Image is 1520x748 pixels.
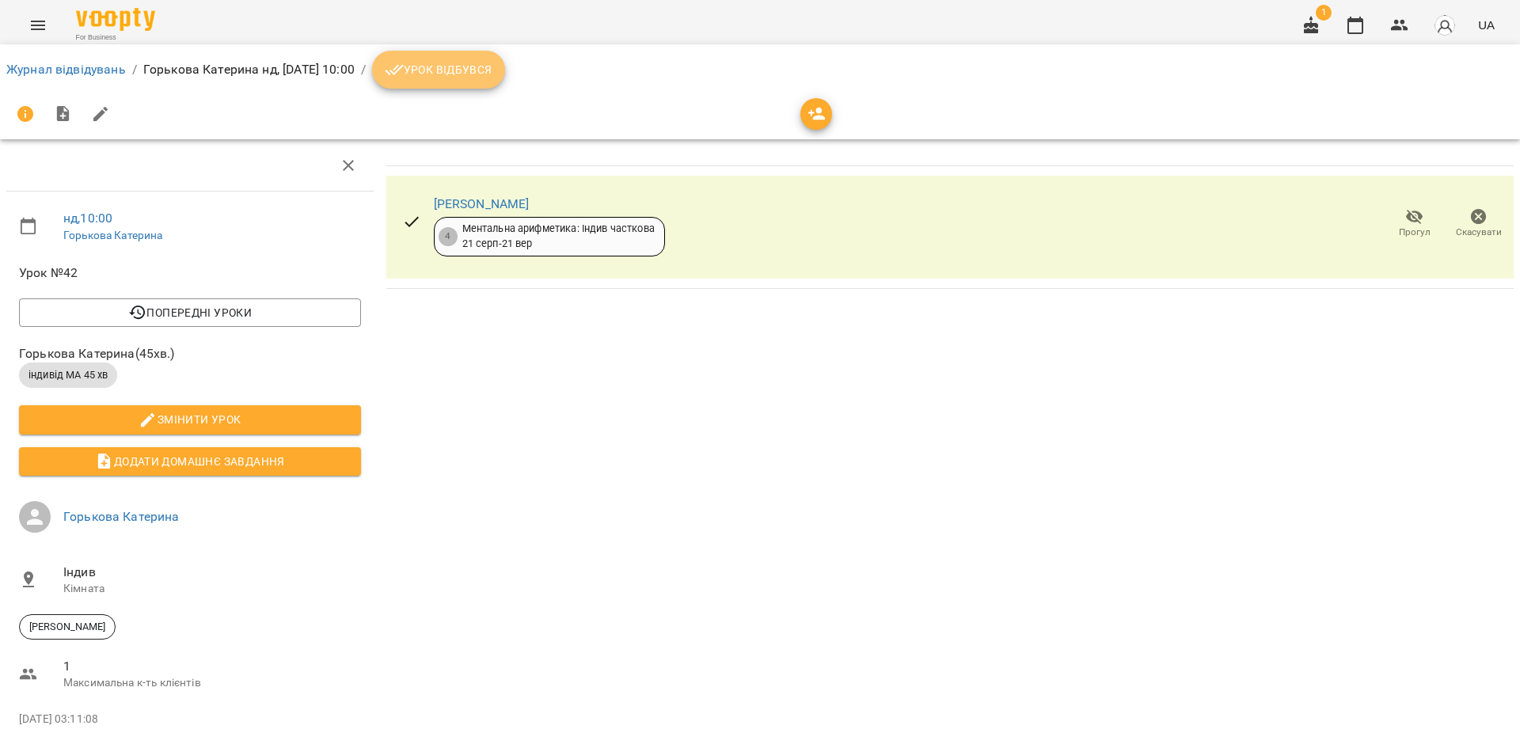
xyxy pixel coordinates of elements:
span: UA [1478,17,1495,33]
span: індивід МА 45 хв [19,368,117,382]
span: Урок відбувся [385,60,492,79]
img: Voopty Logo [76,8,155,31]
button: Menu [19,6,57,44]
div: Ментальна арифметика: Індив часткова 21 серп - 21 вер [462,222,655,251]
span: Змінити урок [32,410,348,429]
a: [PERSON_NAME] [434,196,530,211]
span: 1 [63,657,361,676]
div: [PERSON_NAME] [19,614,116,640]
p: [DATE] 03:11:08 [19,712,361,727]
p: Максимальна к-ть клієнтів [63,675,361,691]
p: Горькова Катерина нд, [DATE] 10:00 [143,60,355,79]
span: Попередні уроки [32,303,348,322]
span: Індив [63,563,361,582]
a: нд , 10:00 [63,211,112,226]
span: Додати домашнє завдання [32,452,348,471]
nav: breadcrumb [6,51,1514,89]
button: Урок відбувся [372,51,505,89]
button: Скасувати [1446,202,1510,246]
button: Змінити урок [19,405,361,434]
li: / [132,60,137,79]
a: Горькова Катерина [63,229,163,241]
a: Журнал відвідувань [6,62,126,77]
div: 4 [439,227,458,246]
p: Кімната [63,581,361,597]
span: [PERSON_NAME] [20,620,115,634]
span: For Business [76,32,155,43]
button: Прогул [1382,202,1446,246]
button: UA [1472,10,1501,40]
span: Скасувати [1456,226,1502,239]
img: avatar_s.png [1434,14,1456,36]
button: Додати домашнє завдання [19,447,361,476]
li: / [361,60,366,79]
span: 1 [1316,5,1332,21]
span: Горькова Катерина ( 45 хв. ) [19,344,361,363]
span: Прогул [1399,226,1431,239]
span: Урок №42 [19,264,361,283]
button: Попередні уроки [19,298,361,327]
a: Горькова Катерина [63,509,180,524]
